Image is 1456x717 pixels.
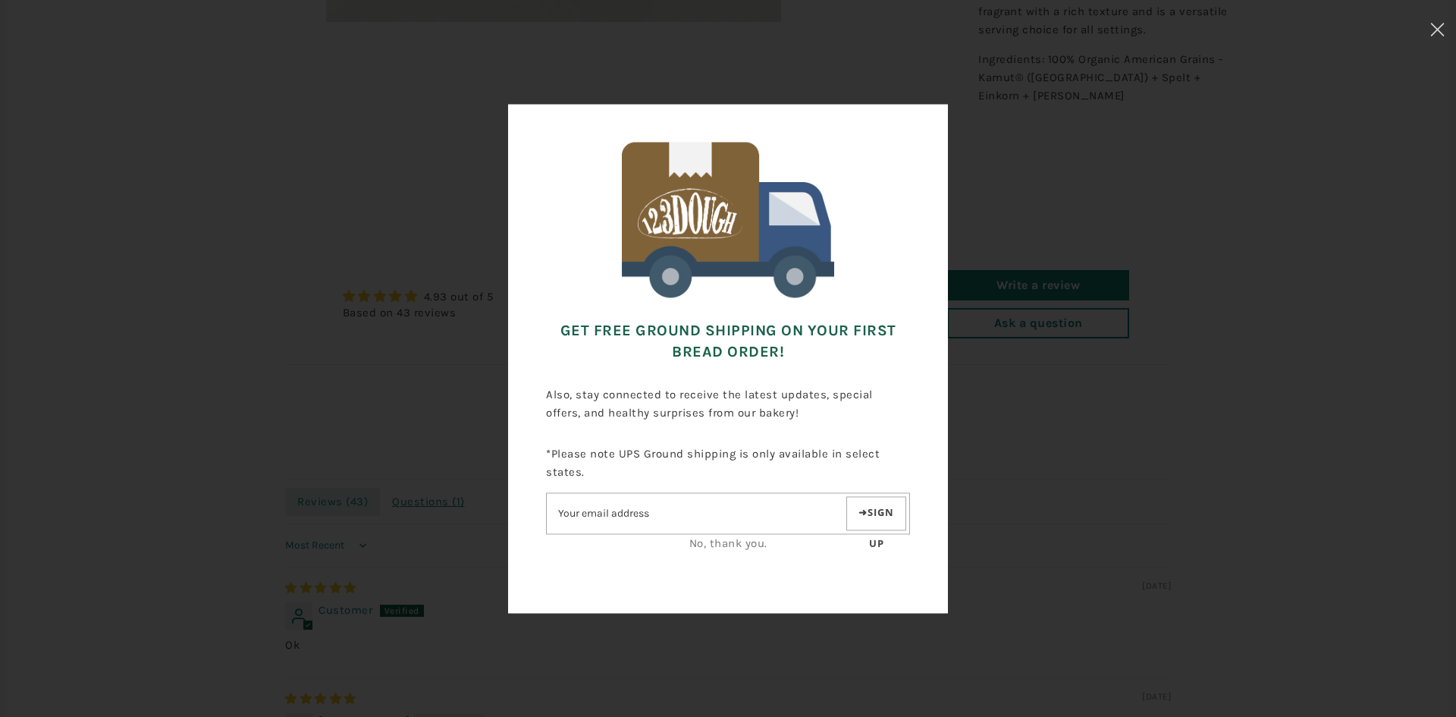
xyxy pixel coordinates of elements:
[546,309,910,374] h3: Get FREE Ground Shipping on Your First Bread Order!
[547,500,843,527] input: Email address
[546,374,910,433] p: Also, stay connected to receive the latest updates, special offers, and healthy surprises from ou...
[846,496,906,530] button: Sign up
[546,433,910,564] div: *Please note UPS Ground shipping is only available in select states.
[622,142,834,297] img: 123Dough Bakery Free Shipping for First Time Customers
[689,536,767,550] a: No, thank you.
